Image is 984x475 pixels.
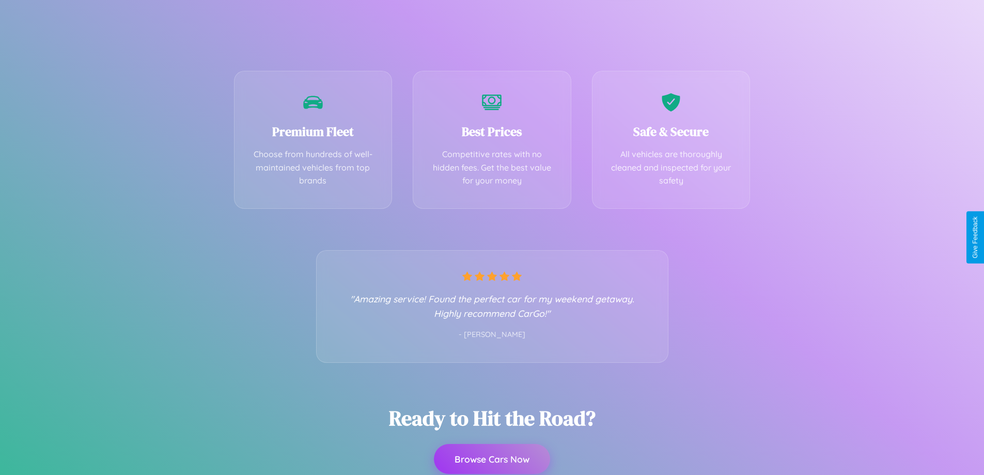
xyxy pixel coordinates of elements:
p: "Amazing service! Found the perfect car for my weekend getaway. Highly recommend CarGo!" [337,292,647,320]
p: - [PERSON_NAME] [337,328,647,342]
h3: Best Prices [429,123,555,140]
p: Choose from hundreds of well-maintained vehicles from top brands [250,148,377,188]
div: Give Feedback [972,217,979,258]
p: Competitive rates with no hidden fees. Get the best value for your money [429,148,555,188]
button: Browse Cars Now [434,444,550,474]
h3: Premium Fleet [250,123,377,140]
h3: Safe & Secure [608,123,735,140]
h2: Ready to Hit the Road? [389,404,596,432]
p: All vehicles are thoroughly cleaned and inspected for your safety [608,148,735,188]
